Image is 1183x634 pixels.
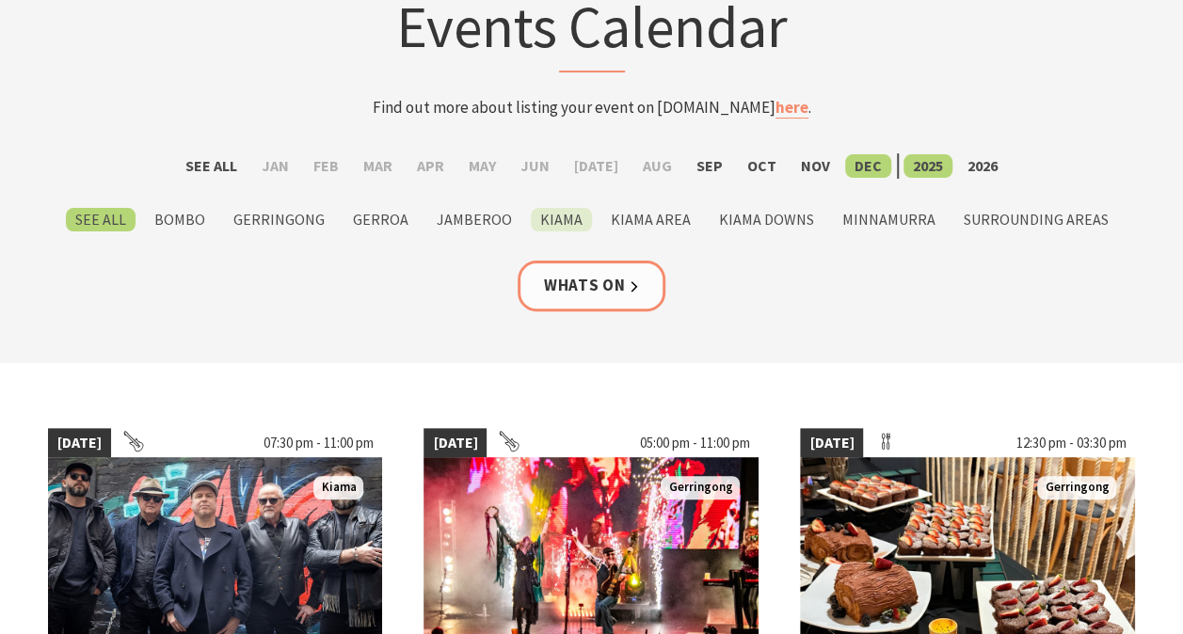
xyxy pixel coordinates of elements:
label: See All [176,154,247,178]
span: 12:30 pm - 03:30 pm [1006,428,1135,458]
a: Whats On [518,261,666,310]
label: Jun [511,154,559,178]
label: Gerringong [224,208,334,231]
label: Jamberoo [427,208,521,231]
span: Gerringong [1037,476,1116,499]
label: Feb [304,154,348,178]
label: Jan [252,154,298,178]
label: Kiama [531,208,592,231]
p: Find out more about listing your event on [DOMAIN_NAME] . [223,95,961,120]
label: Apr [408,154,454,178]
span: Gerringong [661,476,740,499]
label: Gerroa [344,208,418,231]
span: [DATE] [800,428,863,458]
span: 05:00 pm - 11:00 pm [630,428,759,458]
label: May [459,154,505,178]
span: [DATE] [48,428,111,458]
label: Aug [633,154,681,178]
label: 2026 [958,154,1007,178]
span: 07:30 pm - 11:00 pm [253,428,382,458]
label: Mar [354,154,402,178]
span: Kiama [313,476,363,499]
label: Surrounding Areas [954,208,1118,231]
label: Oct [738,154,786,178]
label: Kiama Downs [710,208,823,231]
label: Dec [845,154,891,178]
label: Minnamurra [833,208,945,231]
label: [DATE] [565,154,628,178]
label: Nov [791,154,839,178]
label: 2025 [903,154,952,178]
span: [DATE] [424,428,487,458]
label: Kiama Area [601,208,700,231]
label: Sep [687,154,732,178]
a: here [775,97,808,119]
label: Bombo [145,208,215,231]
label: See All [66,208,136,231]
